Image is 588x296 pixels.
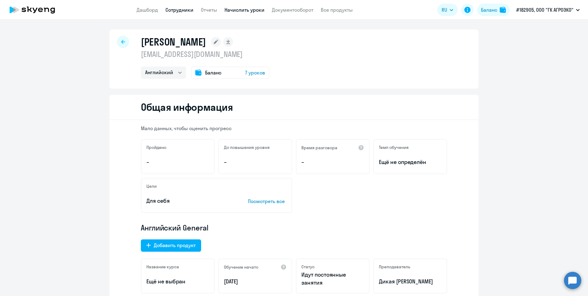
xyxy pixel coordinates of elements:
h1: [PERSON_NAME] [141,36,206,48]
a: Все продукты [321,7,353,13]
span: 7 уроков [245,69,265,76]
h5: Темп обучения [379,145,409,150]
p: – [146,158,209,166]
h5: Обучение начато [224,264,258,270]
div: Добавить продукт [154,242,196,249]
a: Отчеты [201,7,217,13]
h5: Преподаватель [379,264,410,270]
h5: Цели [146,183,157,189]
img: balance [500,7,506,13]
p: – [224,158,287,166]
p: Для себя [146,197,229,205]
a: Начислить уроки [224,7,264,13]
span: Английский General [141,223,209,233]
p: Мало данных, чтобы оценить прогресс [141,125,447,132]
p: #182905, ООО "ГК АГРОЭКО" [516,6,574,14]
button: Балансbalance [477,4,510,16]
div: Баланс [481,6,497,14]
p: [DATE] [224,278,287,286]
p: – [301,158,364,166]
h5: До повышения уровня [224,145,270,150]
h5: Название курса [146,264,179,270]
p: [EMAIL_ADDRESS][DOMAIN_NAME] [141,49,269,59]
button: #182905, ООО "ГК АГРОЭКО" [513,2,583,17]
p: Дикая [PERSON_NAME] [379,278,442,286]
a: Дашборд [137,7,158,13]
button: Добавить продукт [141,239,201,252]
span: Баланс [205,69,221,76]
p: Идут постоянные занятия [301,271,364,287]
span: Ещё не определён [379,158,442,166]
h5: Время разговора [301,145,337,150]
a: Документооборот [272,7,313,13]
p: Посмотреть все [248,198,287,205]
a: Сотрудники [165,7,193,13]
h5: Статус [301,264,315,270]
p: Ещё не выбран [146,278,209,286]
h2: Общая информация [141,101,233,113]
span: RU [442,6,447,14]
h5: Пройдено [146,145,166,150]
button: RU [437,4,458,16]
